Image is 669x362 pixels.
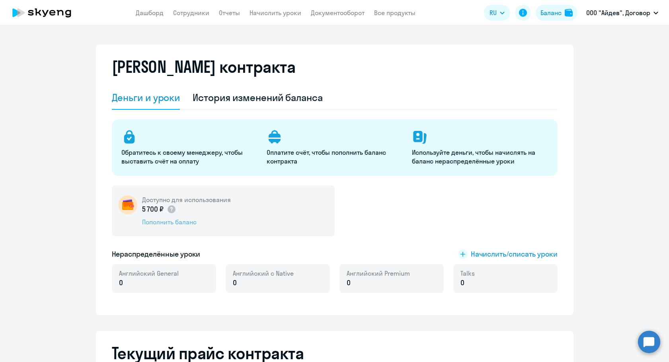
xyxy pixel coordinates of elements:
[112,57,296,76] h2: [PERSON_NAME] контракта
[193,91,323,104] div: История изменений баланса
[412,148,548,165] p: Используйте деньги, чтобы начислять на баланс нераспределённые уроки
[582,3,662,22] button: ООО "Айдев", Договор
[347,269,410,278] span: Английский Premium
[233,278,237,288] span: 0
[136,9,164,17] a: Дашборд
[119,269,179,278] span: Английский General
[142,218,231,226] div: Пополнить баланс
[112,249,201,259] h5: Нераспределённые уроки
[536,5,577,21] button: Балансbalance
[118,195,137,214] img: wallet-circle.png
[471,249,558,259] span: Начислить/списать уроки
[311,9,365,17] a: Документооборот
[142,204,177,214] p: 5 700 ₽
[490,8,497,18] span: RU
[374,9,415,17] a: Все продукты
[460,269,475,278] span: Talks
[460,278,464,288] span: 0
[586,8,650,18] p: ООО "Айдев", Договор
[540,8,562,18] div: Баланс
[121,148,257,165] p: Обратитесь к своему менеджеру, чтобы выставить счёт на оплату
[233,269,294,278] span: Английский с Native
[565,9,573,17] img: balance
[112,91,180,104] div: Деньги и уроки
[347,278,351,288] span: 0
[173,9,209,17] a: Сотрудники
[219,9,240,17] a: Отчеты
[267,148,402,165] p: Оплатите счёт, чтобы пополнить баланс контракта
[484,5,510,21] button: RU
[142,195,231,204] h5: Доступно для использования
[119,278,123,288] span: 0
[250,9,301,17] a: Начислить уроки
